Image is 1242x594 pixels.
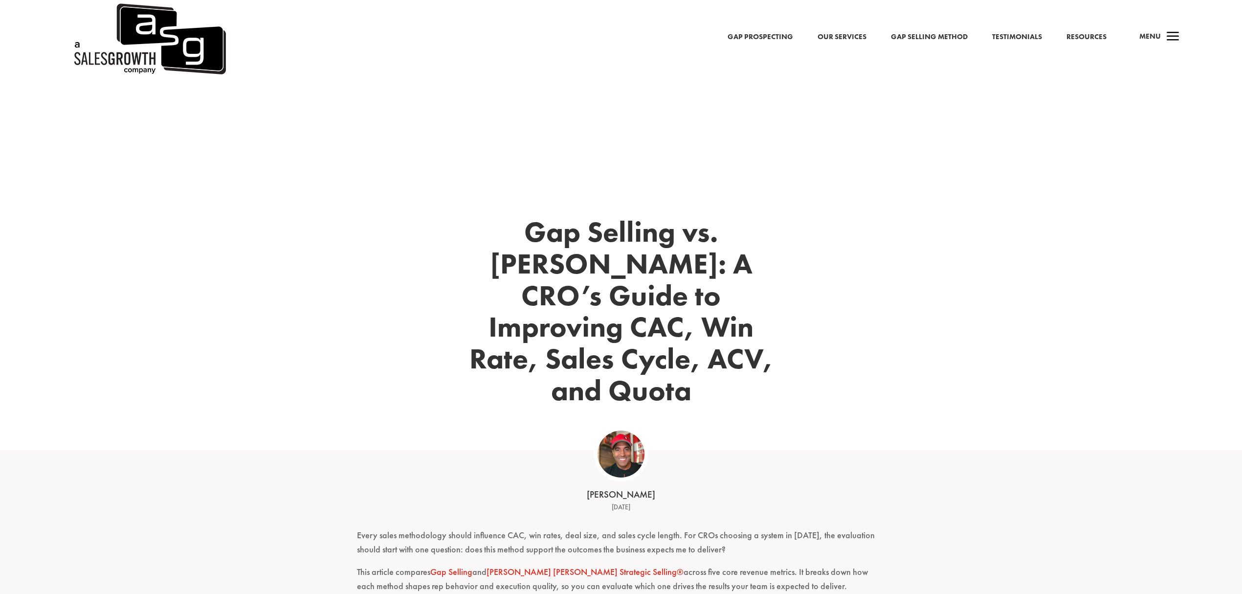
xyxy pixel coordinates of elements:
p: Every sales methodology should influence CAC, win rates, deal size, and sales cycle length. For C... [357,528,885,566]
div: [DATE] [469,502,773,513]
div: [PERSON_NAME] [469,488,773,502]
a: Testimonials [992,31,1042,44]
img: ASG Co_alternate lockup (1) [598,431,644,478]
span: a [1163,27,1183,47]
h1: Gap Selling vs. [PERSON_NAME]: A CRO’s Guide to Improving CAC, Win Rate, Sales Cycle, ACV, and Quota [460,216,782,411]
a: Gap Selling [430,566,472,577]
a: Gap Selling Method [891,31,968,44]
a: Resources [1066,31,1107,44]
a: [PERSON_NAME] [PERSON_NAME] Strategic Selling® [487,566,684,577]
a: Our Services [818,31,866,44]
a: Gap Prospecting [728,31,793,44]
span: Menu [1139,31,1161,41]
